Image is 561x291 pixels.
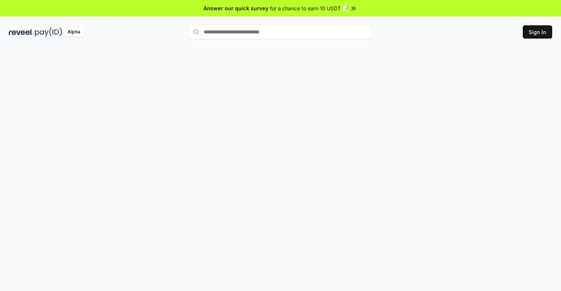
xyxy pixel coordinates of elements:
[9,28,33,37] img: reveel_dark
[270,4,349,12] span: for a chance to earn 10 USDT 📝
[64,28,84,37] div: Alpha
[523,25,552,39] button: Sign In
[204,4,268,12] span: Answer our quick survey
[35,28,62,37] img: pay_id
